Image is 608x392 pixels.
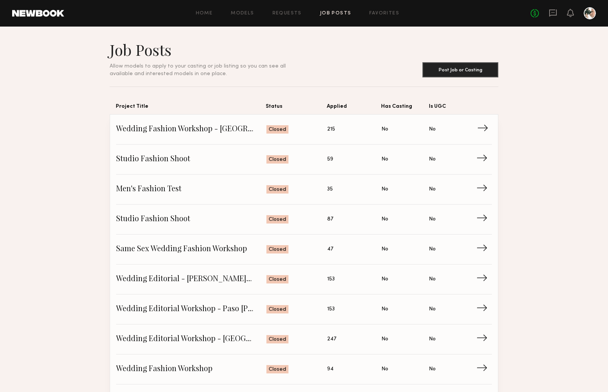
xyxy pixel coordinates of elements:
[476,364,492,375] span: →
[369,11,399,16] a: Favorites
[116,304,266,315] span: Wedding Editorial Workshop - Paso [PERSON_NAME]
[327,335,336,343] span: 247
[116,214,266,225] span: Studio Fashion Shoot
[327,155,333,164] span: 59
[327,245,333,253] span: 47
[320,11,351,16] a: Job Posts
[476,274,492,285] span: →
[381,125,388,134] span: No
[381,102,429,114] span: Has Casting
[269,366,286,373] span: Closed
[327,365,334,373] span: 94
[381,365,388,373] span: No
[429,245,436,253] span: No
[327,275,335,283] span: 153
[116,154,266,165] span: Studio Fashion Shoot
[269,276,286,283] span: Closed
[269,306,286,313] span: Closed
[116,205,492,235] a: Studio Fashion ShootClosed87NoNo→
[429,155,436,164] span: No
[110,64,286,76] span: Allow models to apply to your casting or job listing so you can see all available and interested ...
[116,145,492,175] a: Studio Fashion ShootClosed59NoNo→
[116,184,266,195] span: Men's Fashion Test
[429,305,436,313] span: No
[429,365,436,373] span: No
[429,125,436,134] span: No
[116,244,266,255] span: Same Sex Wedding Fashion Workshop
[116,364,266,375] span: Wedding Fashion Workshop
[116,274,266,285] span: Wedding Editorial - [PERSON_NAME]/[GEOGRAPHIC_DATA] Area
[116,102,266,114] span: Project Title
[116,115,492,145] a: Wedding Fashion Workshop - [GEOGRAPHIC_DATA]Closed215NoNo→
[327,215,333,224] span: 87
[272,11,302,16] a: Requests
[381,335,388,343] span: No
[116,294,492,324] a: Wedding Editorial Workshop - Paso [PERSON_NAME]Closed153NoNo→
[327,102,381,114] span: Applied
[476,184,492,195] span: →
[266,102,327,114] span: Status
[231,11,254,16] a: Models
[381,215,388,224] span: No
[429,185,436,194] span: No
[116,235,492,264] a: Same Sex Wedding Fashion WorkshopClosed47NoNo→
[476,334,492,345] span: →
[381,185,388,194] span: No
[196,11,213,16] a: Home
[269,246,286,253] span: Closed
[269,216,286,224] span: Closed
[476,154,492,165] span: →
[116,354,492,384] a: Wedding Fashion WorkshopClosed94NoNo→
[269,126,286,134] span: Closed
[429,102,477,114] span: Is UGC
[381,155,388,164] span: No
[429,215,436,224] span: No
[477,124,493,135] span: →
[110,40,304,59] h1: Job Posts
[327,185,333,194] span: 35
[381,305,388,313] span: No
[269,336,286,343] span: Closed
[269,186,286,194] span: Closed
[327,305,335,313] span: 153
[476,214,492,225] span: →
[269,156,286,164] span: Closed
[116,124,266,135] span: Wedding Fashion Workshop - [GEOGRAPHIC_DATA]
[327,125,335,134] span: 215
[116,324,492,354] a: Wedding Editorial Workshop - [GEOGRAPHIC_DATA]Closed247NoNo→
[116,175,492,205] a: Men's Fashion TestClosed35NoNo→
[429,335,436,343] span: No
[381,275,388,283] span: No
[116,264,492,294] a: Wedding Editorial - [PERSON_NAME]/[GEOGRAPHIC_DATA] AreaClosed153NoNo→
[476,304,492,315] span: →
[381,245,388,253] span: No
[476,244,492,255] span: →
[429,275,436,283] span: No
[422,62,498,77] button: Post Job or Casting
[116,334,266,345] span: Wedding Editorial Workshop - [GEOGRAPHIC_DATA]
